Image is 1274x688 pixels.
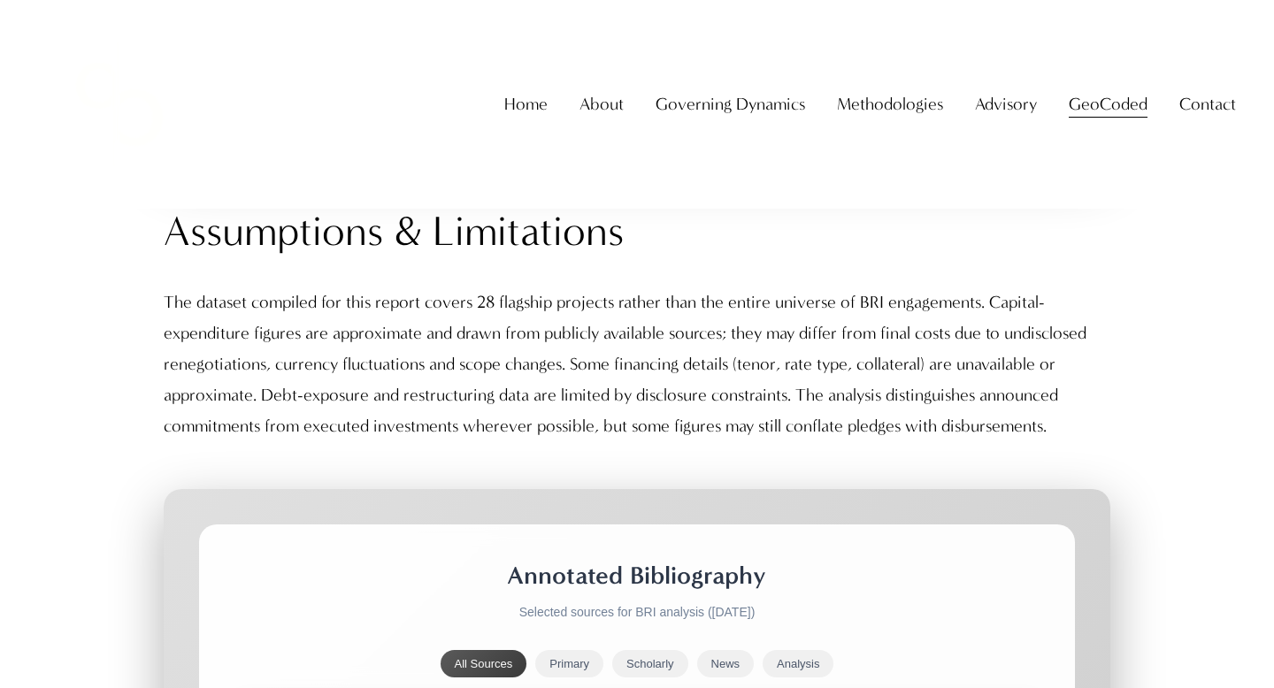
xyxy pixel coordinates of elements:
button: Scholarly [612,650,687,677]
span: Contact [1179,88,1236,119]
span: GeoCoded [1069,88,1147,119]
h2: Annotated Bibliography [234,560,1039,592]
span: About [579,88,624,119]
a: folder dropdown [579,87,624,121]
p: Selected sources for BRI analysis ([DATE]) [234,601,1039,623]
a: Home [504,87,548,121]
a: folder dropdown [1179,87,1236,121]
a: folder dropdown [656,87,805,121]
button: All Sources [441,650,527,677]
button: Analysis [763,650,833,677]
p: The dataset compiled for this report covers 28 flagship projects rather than the entire universe ... [164,287,1109,441]
h2: Assumptions & Limitations [164,204,1109,258]
img: Christopher Sanchez &amp; Co. [38,23,201,186]
button: News [697,650,755,677]
a: folder dropdown [837,87,943,121]
button: Primary [535,650,603,677]
a: folder dropdown [1069,87,1147,121]
span: Advisory [975,88,1037,119]
span: Governing Dynamics [656,88,805,119]
a: folder dropdown [975,87,1037,121]
span: Methodologies [837,88,943,119]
